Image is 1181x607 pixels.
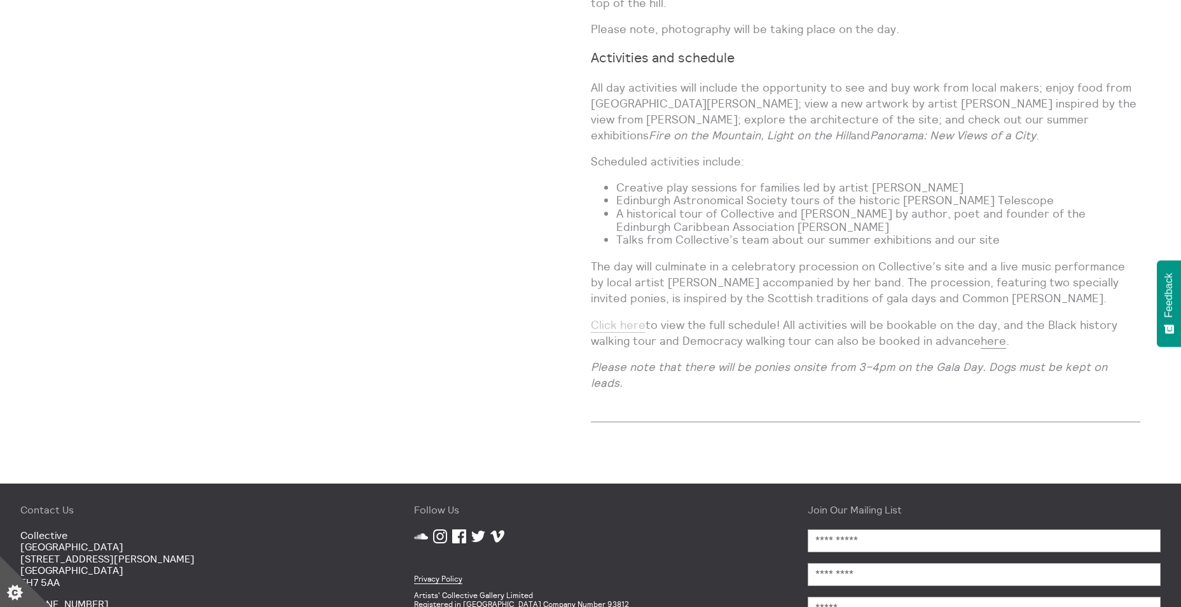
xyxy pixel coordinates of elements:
li: Creative play sessions for families led by artist [PERSON_NAME] [616,181,1141,195]
p: All day activities will include the opportunity to see and buy work from local makers; enjoy food... [591,80,1141,144]
a: here [981,333,1006,349]
p: The day will culminate in a celebratory procession on Collective’s site and a live music performa... [591,258,1141,307]
p: Collective [GEOGRAPHIC_DATA] [STREET_ADDRESS][PERSON_NAME] [GEOGRAPHIC_DATA] EH7 5AA [20,529,373,588]
a: Click here [591,317,646,333]
li: Talks from Collective’s team about our summer exhibitions and our site [616,234,1141,247]
em: Panorama: New Views of a City [870,128,1036,143]
h4: Contact Us [20,504,373,515]
h4: Follow Us [414,504,767,515]
p: Please note, photography will be taking place on the day. [591,21,1141,37]
a: Privacy Policy [414,574,462,584]
button: Feedback - Show survey [1157,260,1181,347]
p: to view the full schedule! All activities will be bookable on the day, and the Black history walk... [591,317,1141,349]
li: A historical tour of Collective and [PERSON_NAME] by author, poet and founder of the Edinburgh Ca... [616,207,1141,234]
em: Please note that there will be ponies onsite from 3–4pm on the Gala Day. Dogs must be kept on leads. [591,359,1107,390]
span: Feedback [1163,273,1175,317]
strong: Activities and schedule [591,49,735,66]
li: Edinburgh Astronomical Society tours of the historic [PERSON_NAME] Telescope [616,194,1141,207]
em: Fire on the Mountain, Light on the Hill [649,128,850,143]
h4: Join Our Mailing List [808,504,1161,515]
p: Scheduled activities include: [591,153,1141,169]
